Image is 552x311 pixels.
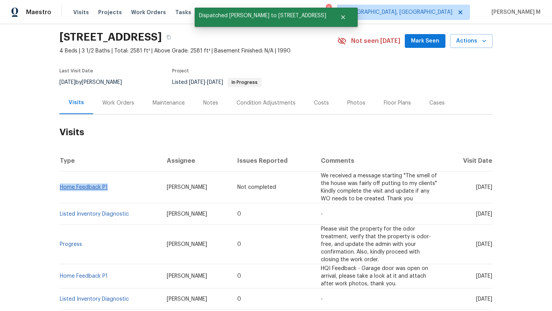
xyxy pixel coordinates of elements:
[476,296,492,302] span: [DATE]
[237,242,241,247] span: 0
[231,150,315,172] th: Issues Reported
[476,273,492,279] span: [DATE]
[73,8,89,16] span: Visits
[195,8,330,24] span: Dispatched [PERSON_NAME] to [STREET_ADDRESS]
[167,273,207,279] span: [PERSON_NAME]
[59,69,93,73] span: Last Visit Date
[167,242,207,247] span: [PERSON_NAME]
[175,10,191,15] span: Tasks
[153,99,185,107] div: Maintenance
[445,150,493,172] th: Visit Date
[59,115,493,150] h2: Visits
[405,34,445,48] button: Mark Seen
[321,226,431,262] span: Please visit the property for the odor treatment, verify that the property is odor-free, and upda...
[172,80,261,85] span: Listed
[450,34,493,48] button: Actions
[189,80,205,85] span: [DATE]
[189,80,223,85] span: -
[326,5,331,12] div: 2
[203,99,218,107] div: Notes
[172,69,189,73] span: Project
[488,8,540,16] span: [PERSON_NAME] M
[59,33,162,41] h2: [STREET_ADDRESS]
[315,150,445,172] th: Comments
[59,78,131,87] div: by [PERSON_NAME]
[59,150,161,172] th: Type
[207,80,223,85] span: [DATE]
[102,99,134,107] div: Work Orders
[321,266,428,286] span: HQI Feedback - Garage door was open on arrival, please take a look at it and attach after work ph...
[411,36,439,46] span: Mark Seen
[98,8,122,16] span: Projects
[456,36,486,46] span: Actions
[384,99,411,107] div: Floor Plans
[60,185,108,190] a: Home Feedback P1
[69,99,84,106] div: Visits
[60,296,129,302] a: Listed Inventory Diagnostic
[321,296,323,302] span: -
[476,185,492,190] span: [DATE]
[314,99,329,107] div: Costs
[321,211,323,217] span: -
[167,296,207,302] span: [PERSON_NAME]
[60,242,82,247] a: Progress
[343,8,452,16] span: [GEOGRAPHIC_DATA], [GEOGRAPHIC_DATA]
[26,8,51,16] span: Maestro
[237,99,296,107] div: Condition Adjustments
[167,185,207,190] span: [PERSON_NAME]
[321,173,437,201] span: We received a message starting "The smell of the house was fairly off putting to my clients" Kind...
[237,211,241,217] span: 0
[60,211,129,217] a: Listed Inventory Diagnostic
[476,211,492,217] span: [DATE]
[330,10,356,25] button: Close
[429,99,445,107] div: Cases
[167,211,207,217] span: [PERSON_NAME]
[237,273,241,279] span: 0
[60,273,108,279] a: Home Feedback P1
[351,37,400,45] span: Not seen [DATE]
[59,47,337,55] span: 4 Beds | 3 1/2 Baths | Total: 2581 ft² | Above Grade: 2581 ft² | Basement Finished: N/A | 1990
[237,296,241,302] span: 0
[161,150,231,172] th: Assignee
[162,30,176,44] button: Copy Address
[237,185,276,190] span: Not completed
[59,80,76,85] span: [DATE]
[131,8,166,16] span: Work Orders
[347,99,365,107] div: Photos
[228,80,261,85] span: In Progress
[476,242,492,247] span: [DATE]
